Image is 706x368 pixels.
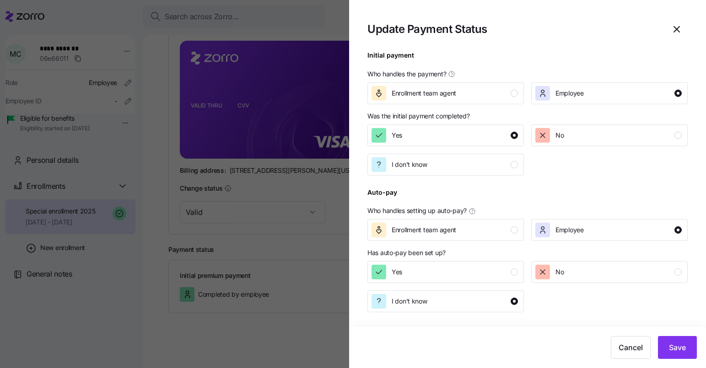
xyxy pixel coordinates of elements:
span: I don't know [392,297,427,306]
span: Who handles the payment? [367,69,446,79]
span: No [555,131,564,140]
span: Who handles setting up auto-pay? [367,206,467,215]
button: Save [658,336,697,359]
div: Auto-pay [367,187,397,205]
h1: Update Payment Status [367,22,658,36]
span: Yes [392,131,402,140]
span: Was the initial payment completed? [367,112,469,121]
span: Has auto-pay been set up? [367,248,446,257]
span: Employee [555,89,584,98]
span: Enrollment team agent [392,89,456,98]
span: Employee [555,225,584,235]
span: Cancel [619,342,643,353]
button: Cancel [611,336,651,359]
span: I don't know [392,160,427,169]
span: Yes [392,267,402,277]
span: Enrollment team agent [392,225,456,235]
div: Initial payment [367,50,414,68]
span: No [555,267,564,277]
span: Save [669,342,686,353]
